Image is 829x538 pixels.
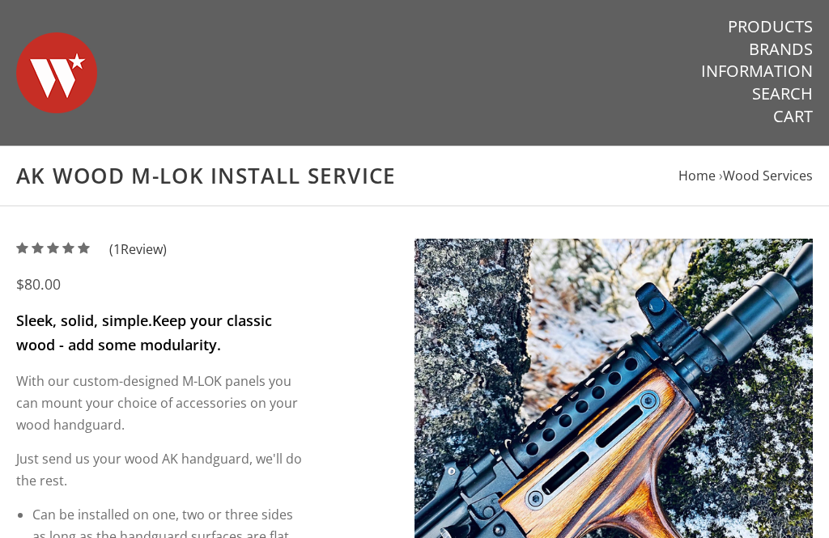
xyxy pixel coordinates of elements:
li: › [719,165,813,187]
a: Wood Services [723,167,813,184]
span: 1 [113,240,121,258]
a: Brands [749,39,813,60]
span: ( Review) [109,239,167,261]
p: Just send us your wood AK handguard, we'll do the rest. [16,448,303,491]
p: With our custom-designed M-LOK panels you can mount your choice of accessories on your wood handg... [16,371,303,435]
h1: AK Wood M-LOK Install Service [16,163,813,189]
a: (1Review) [16,240,167,258]
a: Products [728,16,813,37]
img: Warsaw Wood Co. [16,16,97,129]
a: Search [752,83,813,104]
a: Cart [773,106,813,127]
a: Information [701,61,813,82]
span: $80.00 [16,274,61,294]
strong: Sleek, solid, simple. [16,311,152,330]
a: Home [678,167,716,184]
